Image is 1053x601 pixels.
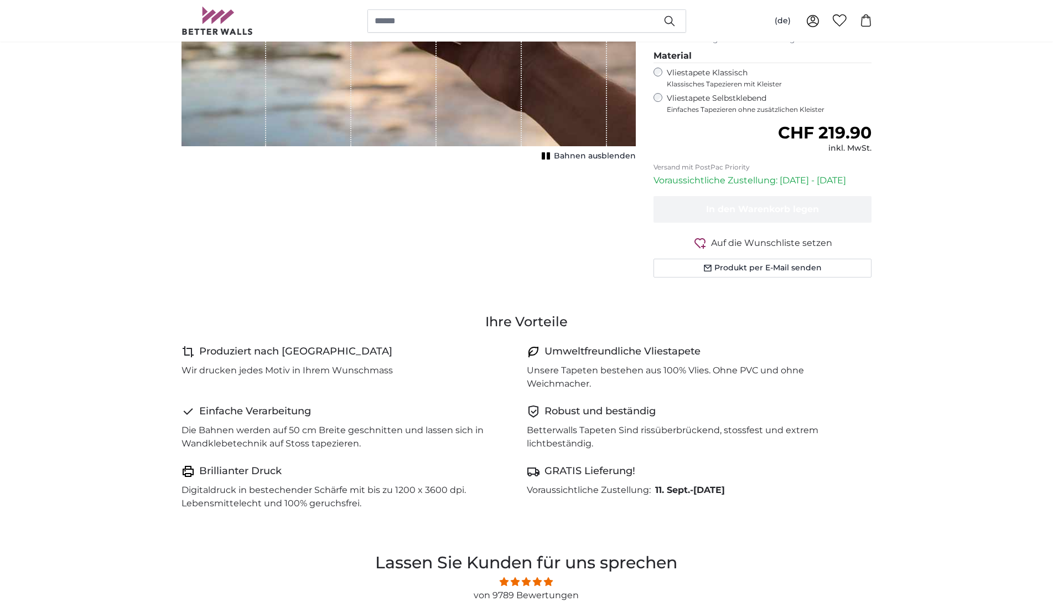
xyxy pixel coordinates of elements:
label: Vliestapete Selbstklebend [667,93,872,114]
p: Voraussichtliche Zustellung: [DATE] - [DATE] [653,174,872,187]
span: 4.81 stars [250,575,802,589]
p: Wir drucken jedes Motiv in Ihrem Wunschmass [181,364,393,377]
p: Voraussichtliche Zustellung: [527,484,651,497]
span: Auf die Wunschliste setzen [711,237,832,250]
button: Bahnen ausblenden [538,148,636,164]
span: Bahnen ausblenden [554,151,636,162]
button: (de) [766,11,800,31]
span: In den Warenkorb legen [706,204,819,214]
h3: Ihre Vorteile [181,313,872,331]
h4: Umweltfreundliche Vliestapete [544,344,701,359]
a: von 9789 Bewertungen [474,590,579,600]
b: - [655,485,725,495]
h4: Robust und beständig [544,404,656,419]
h4: GRATIS Lieferung! [544,464,635,479]
span: 11. Sept. [655,485,690,495]
h4: Einfache Verarbeitung [199,404,311,419]
span: Klassisches Tapezieren mit Kleister [667,80,863,89]
h4: Brillianter Druck [199,464,282,479]
span: CHF 219.90 [778,122,872,143]
h2: Lassen Sie Kunden für uns sprechen [250,550,802,575]
label: Vliestapete Klassisch [667,68,863,89]
p: Die Bahnen werden auf 50 cm Breite geschnitten und lassen sich in Wandklebetechnik auf Stoss tape... [181,424,518,450]
p: Versand mit PostPac Priority [653,163,872,172]
p: Digitaldruck in bestechender Schärfe mit bis zu 1200 x 3600 dpi. Lebensmittelecht und 100% geruch... [181,484,518,510]
img: Betterwalls [181,7,253,35]
button: In den Warenkorb legen [653,196,872,223]
h4: Produziert nach [GEOGRAPHIC_DATA] [199,344,392,359]
p: Unsere Tapeten bestehen aus 100% Vlies. Ohne PVC und ohne Weichmacher. [527,364,863,391]
button: Produkt per E-Mail senden [653,259,872,278]
div: inkl. MwSt. [778,143,872,154]
span: [DATE] [693,485,725,495]
button: Auf die Wunschliste setzen [653,236,872,250]
p: Betterwalls Tapeten Sind rissüberbrückend, stossfest und extrem lichtbeständig. [527,424,863,450]
legend: Material [653,49,872,63]
span: Einfaches Tapezieren ohne zusätzlichen Kleister [667,105,872,114]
